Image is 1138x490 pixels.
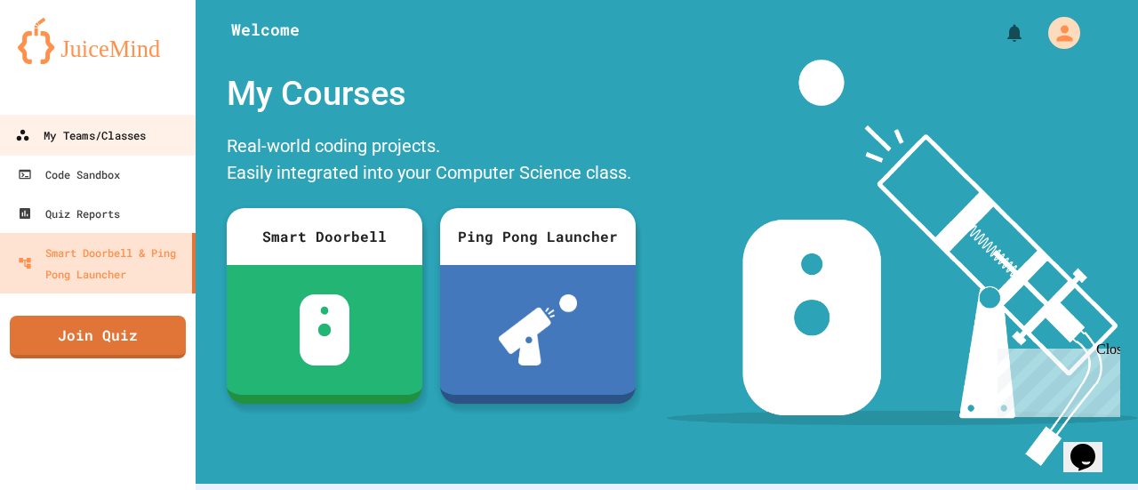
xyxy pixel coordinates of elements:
[18,203,120,224] div: Quiz Reports
[18,18,178,64] img: logo-orange.svg
[218,128,645,195] div: Real-world coding projects. Easily integrated into your Computer Science class.
[15,125,146,147] div: My Teams/Classes
[18,164,120,185] div: Code Sandbox
[990,341,1120,417] iframe: chat widget
[227,208,422,265] div: Smart Doorbell
[218,60,645,128] div: My Courses
[18,242,185,285] div: Smart Doorbell & Ping Pong Launcher
[1030,12,1085,53] div: My Account
[1063,419,1120,472] iframe: chat widget
[440,208,636,265] div: Ping Pong Launcher
[667,60,1138,466] img: banner-image-my-projects.png
[971,18,1030,48] div: My Notifications
[300,294,350,365] img: sdb-white.svg
[10,316,186,358] a: Join Quiz
[499,294,578,365] img: ppl-with-ball.png
[7,7,123,113] div: Chat with us now!Close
